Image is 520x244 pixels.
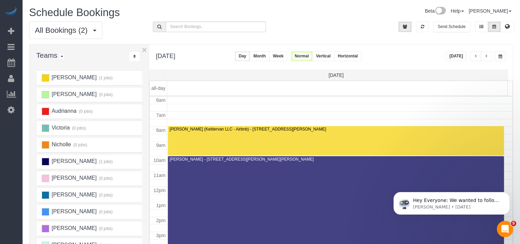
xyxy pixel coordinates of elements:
[36,51,57,59] span: Teams
[269,51,287,61] button: Week
[497,221,513,237] iframe: Intercom live chat
[98,176,113,181] small: (0 jobs)
[511,221,516,226] span: 5
[151,85,165,91] span: all-day
[156,143,165,148] span: 9am
[51,141,71,147] span: Nicholle
[235,51,250,61] button: Day
[154,173,165,178] span: 11am
[156,218,165,223] span: 2pm
[51,74,96,80] span: [PERSON_NAME]
[98,226,113,231] small: (0 jobs)
[98,193,113,198] small: (0 jobs)
[98,92,113,97] small: (0 jobs)
[30,26,118,32] p: Message from Ellie, sent 2d ago
[156,97,165,103] span: 6am
[51,208,96,214] span: [PERSON_NAME]
[334,51,362,61] button: Horizontal
[435,7,446,16] img: New interface
[425,8,446,14] a: Beta
[51,175,96,181] span: [PERSON_NAME]
[469,8,511,14] a: [PERSON_NAME]
[250,51,269,61] button: Month
[51,158,96,164] span: [PERSON_NAME]
[51,192,96,198] span: [PERSON_NAME]
[51,91,96,97] span: [PERSON_NAME]
[451,8,464,14] a: Help
[433,22,470,32] button: Send Schedule
[4,7,18,16] img: Automaid Logo
[35,26,91,35] span: All Bookings (2)
[78,109,93,114] small: (0 jobs)
[98,159,113,164] small: (1 jobs)
[129,51,140,62] div: ...
[51,108,76,114] span: Audrianna
[51,225,96,231] span: [PERSON_NAME]
[156,203,165,208] span: 1pm
[29,6,120,18] span: Schedule Bookings
[98,209,113,214] small: (0 jobs)
[383,178,520,226] iframe: Intercom notifications message
[154,188,165,193] span: 12pm
[98,76,113,80] small: (1 jobs)
[29,22,102,39] button: All Bookings (2)
[156,233,165,238] span: 3pm
[154,158,165,163] span: 10am
[156,112,165,118] span: 7am
[30,20,117,93] span: Hey Everyone: We wanted to follow up and let you know we have been closely monitoring the account...
[169,157,503,162] div: [PERSON_NAME] - [STREET_ADDRESS][PERSON_NAME][PERSON_NAME]
[133,54,136,58] i: Sort Teams
[312,51,334,61] button: Vertical
[51,125,70,131] span: Victoria
[291,51,312,61] button: Normal
[169,127,503,132] div: [PERSON_NAME] (Keldervan LLC - Airbnb) - [STREET_ADDRESS][PERSON_NAME]
[156,51,175,60] h2: [DATE]
[166,22,266,32] input: Search Bookings..
[142,45,147,54] button: ×
[446,51,467,61] button: [DATE]
[71,126,86,131] small: (0 jobs)
[72,143,87,147] small: (0 jobs)
[156,127,165,133] span: 8am
[329,72,344,78] span: [DATE]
